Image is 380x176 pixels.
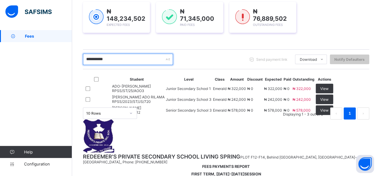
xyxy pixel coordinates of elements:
th: Level [166,76,212,83]
span: View [320,86,329,91]
th: Expected [264,76,283,83]
button: Open asap [356,155,374,173]
span: FEES PAYMENTS REPORT [202,164,250,169]
span: Configuration [24,162,72,166]
th: Actions [315,76,333,83]
span: RPSS/2023/ST/JS/720 [112,99,151,104]
button: next page [357,107,369,119]
span: Fees [25,34,72,39]
th: Paid [283,76,292,83]
span: PLOT F12-F14, Behind [GEOGRAPHIC_DATA], [GEOGRAPHIC_DATA]-site [GEOGRAPHIC_DATA], , Phone: [PHONE... [83,155,363,164]
div: 10 Rows [86,111,126,116]
span: ₦ 242,000 [264,97,282,102]
img: safsims [5,5,52,18]
img: rpsskaru.png [83,119,114,153]
span: ₦ 242,000 [293,97,311,102]
span: Junior Secondary School 1 [166,86,211,91]
span: Help [24,150,72,154]
th: Student [109,76,165,83]
span: Notify Defaulters [334,57,365,62]
span: ₦ 71,345,000 [180,8,214,22]
span: ₦ 322,000 [264,86,282,91]
span: ADO-[PERSON_NAME] [112,84,151,88]
li: 1 [344,107,356,119]
span: ₦ 0 [284,86,290,91]
span: ₦ 0 [247,97,253,102]
th: Discount [247,76,263,83]
th: Amount [227,76,246,83]
span: ₦ 0 [247,86,253,91]
span: ₦ 322,000 [293,86,311,91]
span: Outstanding Fees [253,23,283,26]
span: Download [300,57,317,62]
span: REDEEMER'S PRIVATE SECONDARY SCHOOL LIVING SPRING [83,153,240,160]
img: paid-1.3eb1404cbcb1d3b736510a26bbfa3ccb.svg [162,9,177,24]
span: [PERSON_NAME] [112,106,141,110]
button: prev page [330,107,342,119]
span: RPSS/ST/25/AOO3 [112,88,144,93]
span: Emerald [213,97,226,102]
li: 上一页 [330,107,342,119]
span: Expected Fees [107,23,130,26]
img: outstanding-1.146d663e52f09953f639664a84e30106.svg [235,9,250,24]
span: View [320,97,329,102]
a: 1 [347,110,352,117]
th: Outstanding [292,76,315,83]
th: Class [213,76,227,83]
span: Paid Fees [180,23,195,26]
span: Send payment link [256,57,287,62]
li: 下一页 [357,107,369,119]
span: Junior Secondary School 3 [166,97,211,102]
li: Displaying 1 - 3 out of 3 [278,107,328,119]
span: ₦ 76,889,502 [253,8,287,22]
span: ₦ 148,234,502 [107,8,145,22]
img: expected-1.03dd87d44185fb6c27cc9b2570c10499.svg [89,9,104,24]
span: ₦ 0 [284,97,290,102]
span: ₦ 322,000 [228,86,246,91]
span: View [320,108,329,113]
span: ₦ 242,000 [228,97,246,102]
span: Emerald [213,86,226,91]
span: [PERSON_NAME] ADO RILAMA [112,95,165,99]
